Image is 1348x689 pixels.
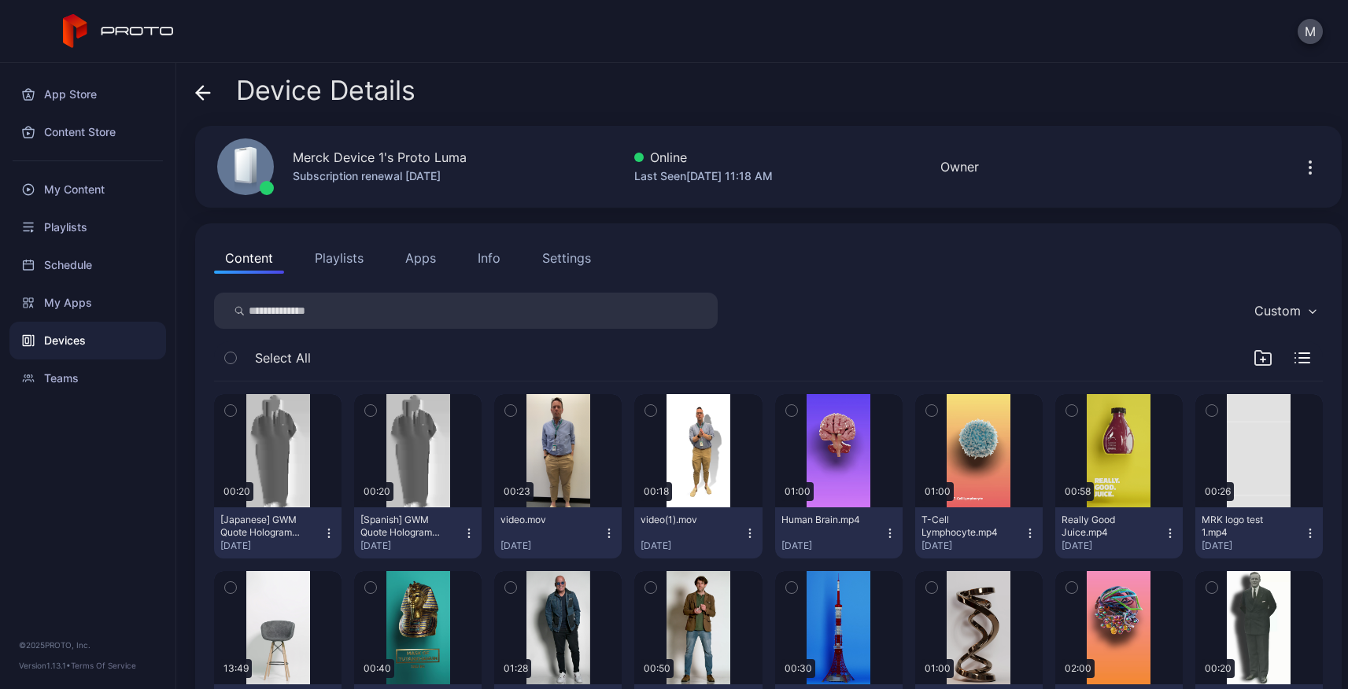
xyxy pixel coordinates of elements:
[915,507,1043,558] button: T-Cell Lymphocyte.mp4[DATE]
[775,507,903,558] button: Human Brain.mp4[DATE]
[542,249,591,267] div: Settings
[634,507,762,558] button: video(1).mov[DATE]
[255,348,311,367] span: Select All
[500,514,587,526] div: video.mov
[293,148,467,167] div: Merck Device 1's Proto Luma
[71,661,136,670] a: Terms Of Service
[781,540,884,552] div: [DATE]
[360,514,447,539] div: [Spanish] GWM Quote Hologram v1.mp4
[1055,507,1183,558] button: Really Good Juice.mp4[DATE]
[9,284,166,322] a: My Apps
[1298,19,1323,44] button: M
[304,242,375,274] button: Playlists
[1202,540,1304,552] div: [DATE]
[9,76,166,113] a: App Store
[9,113,166,151] a: Content Store
[531,242,602,274] button: Settings
[293,167,467,186] div: Subscription renewal [DATE]
[354,507,482,558] button: [Spanish] GWM Quote Hologram v1.mp4[DATE]
[236,76,415,105] span: Device Details
[1202,514,1288,539] div: MRK logo test 1.mp4
[634,148,773,167] div: Online
[940,157,979,176] div: Owner
[634,167,773,186] div: Last Seen [DATE] 11:18 AM
[9,359,166,397] a: Teams
[220,540,323,552] div: [DATE]
[781,514,868,526] div: Human Brain.mp4
[360,540,463,552] div: [DATE]
[214,242,284,274] button: Content
[641,514,727,526] div: video(1).mov
[19,661,71,670] span: Version 1.13.1 •
[1195,507,1323,558] button: MRK logo test 1.mp4[DATE]
[467,242,512,274] button: Info
[1246,293,1323,329] button: Custom
[1062,540,1164,552] div: [DATE]
[921,540,1024,552] div: [DATE]
[921,514,1008,539] div: T-Cell Lymphocyte.mp4
[1062,514,1148,539] div: Really Good Juice.mp4
[641,540,743,552] div: [DATE]
[494,507,622,558] button: video.mov[DATE]
[19,639,157,651] div: © 2025 PROTO, Inc.
[478,249,500,267] div: Info
[9,208,166,246] a: Playlists
[214,507,342,558] button: [Japanese] GWM Quote Hologram v1.mp4[DATE]
[394,242,447,274] button: Apps
[9,322,166,359] a: Devices
[1254,303,1301,319] div: Custom
[9,246,166,284] a: Schedule
[500,540,603,552] div: [DATE]
[220,514,307,539] div: [Japanese] GWM Quote Hologram v1.mp4
[9,171,166,208] a: My Content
